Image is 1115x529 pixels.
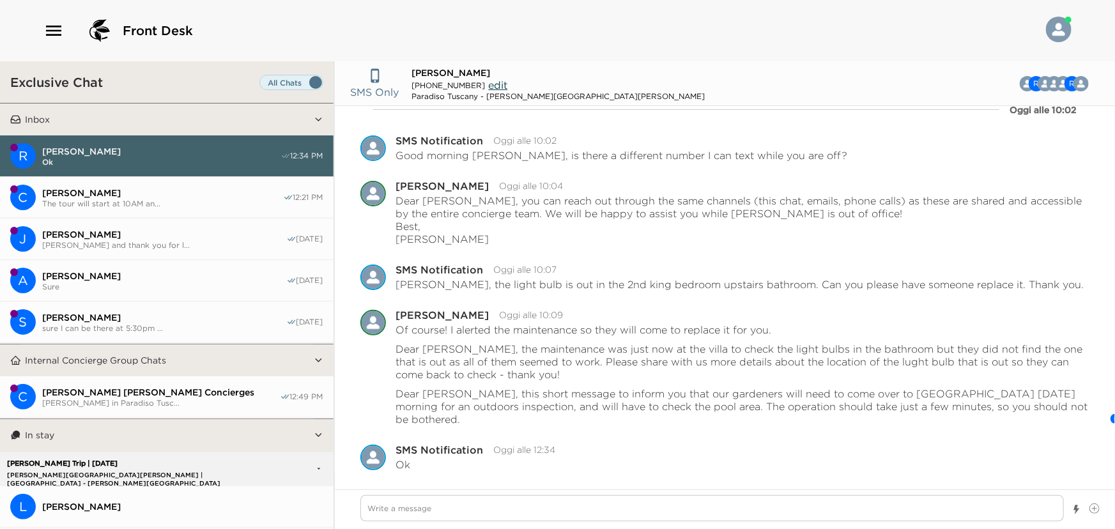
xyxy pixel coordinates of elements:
[396,458,411,471] p: Ok
[10,494,36,519] div: Larry Haertel
[10,185,36,210] div: C
[10,268,36,293] div: Alejandro Macia
[10,309,36,335] div: S
[25,355,166,366] p: Internal Concierge Group Chats
[42,312,286,323] span: [PERSON_NAME]
[25,114,50,125] p: Inbox
[494,135,557,146] time: 2025-09-03T08:02:03.978Z
[351,84,399,100] p: SMS Only
[123,22,193,40] span: Front Desk
[396,278,1084,291] p: [PERSON_NAME], the light bulb is out in the 2nd king bedroom upstairs bathroom. Can you please ha...
[296,275,323,286] span: [DATE]
[296,317,323,327] span: [DATE]
[360,310,386,335] img: D
[360,181,386,206] div: Davide Poli
[10,226,36,252] div: Jeffrey Lyons
[360,264,386,290] img: S
[412,80,486,90] span: [PHONE_NUMBER]
[396,149,848,162] p: Good morning [PERSON_NAME], is there a different number I can text while you are off?
[360,495,1065,521] textarea: Write a message
[396,264,484,275] div: SMS Notification
[396,342,1090,381] p: Dear [PERSON_NAME], the maintenance was just now at the villa to check the light bulbs in the bat...
[291,151,323,161] span: 12:34 PM
[360,264,386,290] div: SMS Notification
[259,75,323,90] label: Set all destinations
[21,419,314,451] button: In stay
[42,157,281,167] span: Ok
[360,310,386,335] div: Davide Poli
[1072,498,1081,521] button: Show templates
[1073,76,1089,91] img: C
[42,398,280,408] span: [PERSON_NAME] in Paradiso Tusc...
[290,392,323,402] span: 12:49 PM
[25,429,54,441] p: In stay
[1046,17,1072,42] img: User
[42,387,280,398] span: [PERSON_NAME] [PERSON_NAME] Concierges
[42,146,281,157] span: [PERSON_NAME]
[10,74,103,90] h3: Exclusive Chat
[494,264,557,275] time: 2025-09-03T08:07:01.802Z
[84,15,115,46] img: logo
[360,181,386,206] img: D
[42,187,283,199] span: [PERSON_NAME]
[4,471,280,479] p: [PERSON_NAME][GEOGRAPHIC_DATA][PERSON_NAME] | [GEOGRAPHIC_DATA] - [PERSON_NAME][GEOGRAPHIC_DATA][...
[1073,76,1089,91] div: Casali di Casole Concierge Team
[396,194,1090,245] p: Dear [PERSON_NAME], you can reach out through the same channels (this chat, emails, phone calls) ...
[10,143,36,169] div: Rob Holloway
[42,270,286,282] span: [PERSON_NAME]
[360,135,386,161] img: S
[4,459,280,468] p: [PERSON_NAME] Trip | [DATE]
[396,310,489,320] div: [PERSON_NAME]
[10,226,36,252] div: J
[10,268,36,293] div: A
[489,79,508,91] span: edit
[10,494,36,519] div: L
[412,91,705,101] div: Paradiso Tuscany - [PERSON_NAME][GEOGRAPHIC_DATA][PERSON_NAME]
[293,192,323,203] span: 12:21 PM
[296,234,323,244] span: [DATE]
[396,323,772,336] p: Of course! I alerted the maintenance so they will come to replace it for you.
[42,501,323,512] span: [PERSON_NAME]
[21,344,314,376] button: Internal Concierge Group Chats
[42,323,286,333] span: sure I can be there at 5:30pm ...
[360,445,386,470] img: S
[10,384,36,410] div: Casali di Casole
[1040,71,1099,96] button: CRCDBRA
[21,103,314,135] button: Inbox
[10,384,36,410] div: C
[396,387,1090,425] p: Dear [PERSON_NAME], this short message to inform you that our gardeners will need to come over to...
[42,240,286,250] span: [PERSON_NAME] and thank you for l...
[494,444,556,456] time: 2025-09-03T10:34:31.902Z
[42,229,286,240] span: [PERSON_NAME]
[396,181,489,191] div: [PERSON_NAME]
[42,282,286,291] span: Sure
[10,143,36,169] div: R
[396,445,484,455] div: SMS Notification
[412,67,491,79] span: [PERSON_NAME]
[500,309,564,321] time: 2025-09-03T08:09:42.416Z
[500,180,564,192] time: 2025-09-03T08:04:17.571Z
[42,199,283,208] span: The tour will start at 10AM an...
[10,309,36,335] div: Sasha McGrath
[396,135,484,146] div: SMS Notification
[360,135,386,161] div: SMS Notification
[10,185,36,210] div: Casali di Casole Concierge Team
[360,445,386,470] div: SMS Notification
